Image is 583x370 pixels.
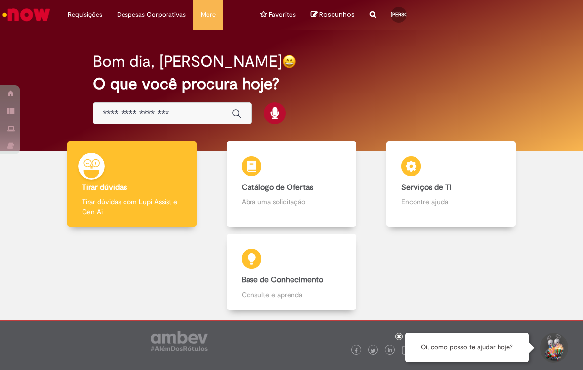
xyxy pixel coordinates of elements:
[117,10,186,20] span: Despesas Corporativas
[405,333,529,362] div: Oi, como posso te ajudar hoje?
[82,197,182,217] p: Tirar dúvidas com Lupi Assist e Gen Ai
[68,10,102,20] span: Requisições
[82,183,127,192] b: Tirar dúvidas
[93,53,282,70] h2: Bom dia, [PERSON_NAME]
[242,290,341,300] p: Consulte e aprenda
[391,11,429,18] span: [PERSON_NAME]
[282,54,296,69] img: happy-face.png
[388,348,393,354] img: logo_footer_linkedin.png
[354,348,359,353] img: logo_footer_facebook.png
[319,10,355,19] span: Rascunhos
[93,75,491,92] h2: O que você procura hoje?
[539,333,568,363] button: Iniciar Conversa de Suporte
[1,5,52,25] img: ServiceNow
[372,141,531,227] a: Serviços de TI Encontre ajuda
[242,275,323,285] b: Base de Conhecimento
[211,141,371,227] a: Catálogo de Ofertas Abra uma solicitação
[242,197,341,207] p: Abra uma solicitação
[311,10,355,19] a: No momento, sua lista de rascunhos tem 0 Itens
[371,348,375,353] img: logo_footer_twitter.png
[269,10,296,20] span: Favoritos
[402,343,415,356] img: logo_footer_youtube.png
[52,141,211,227] a: Tirar dúvidas Tirar dúvidas com Lupi Assist e Gen Ai
[151,331,208,351] img: logo_footer_ambev_rotulo_gray.png
[242,183,313,192] b: Catálogo de Ofertas
[201,10,216,20] span: More
[52,234,531,310] a: Base de Conhecimento Consulte e aprenda
[401,197,501,207] p: Encontre ajuda
[401,183,452,192] b: Serviços de TI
